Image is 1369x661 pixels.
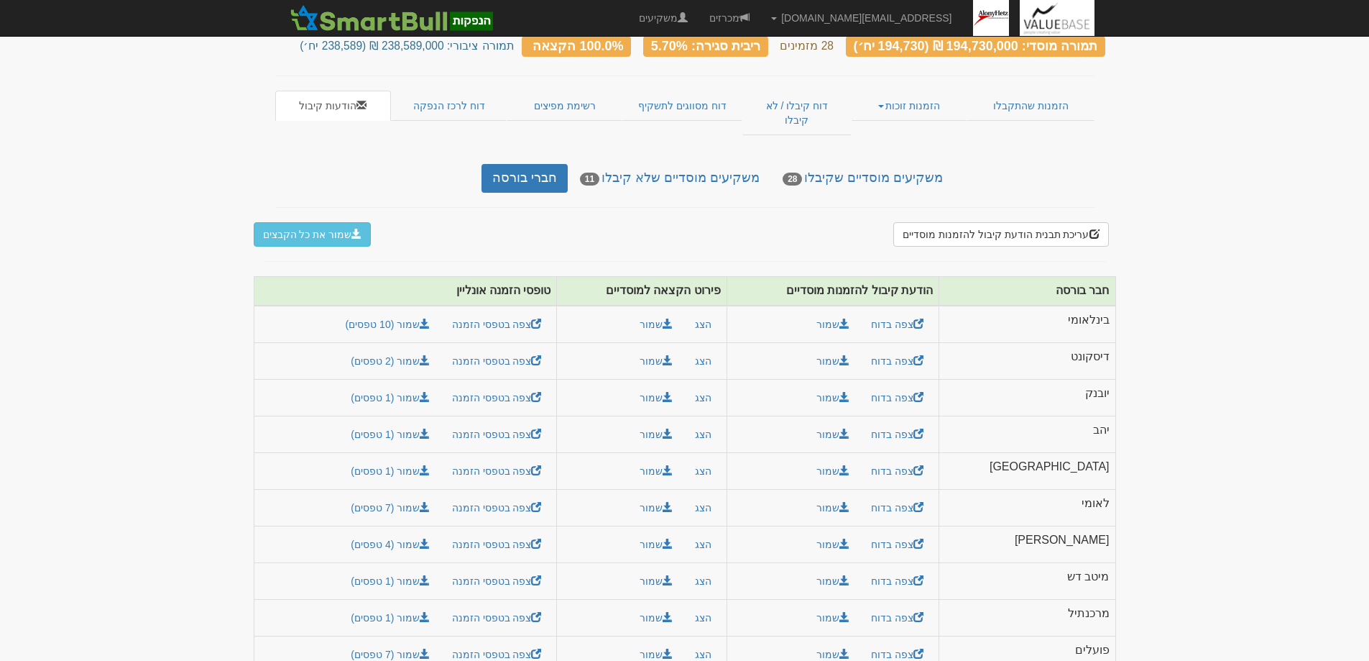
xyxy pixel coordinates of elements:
img: SmartBull Logo [286,4,497,32]
a: צפה בדוח [862,312,933,337]
td: לאומי [939,489,1115,526]
a: צפה בדוח [862,422,933,447]
button: הצג [686,349,721,373]
td: בינלאומי [939,306,1115,343]
button: שמור [630,606,682,630]
button: שמור [630,386,682,410]
td: דיסקונט [939,342,1115,379]
a: צפה בטפסי הזמנה [443,459,551,483]
td: מרכנתיל [939,599,1115,636]
div: ריבית סגירה: 5.70% [643,36,768,57]
button: הצג [686,606,721,630]
a: שמור [807,532,859,557]
span: 100.0% הקצאה [533,38,623,53]
a: שמור (2 טפסים) [341,349,439,373]
a: צפה בדוח [862,569,933,593]
a: צפה בטפסי הזמנה [443,386,551,410]
a: צפה בטפסי הזמנה [443,496,551,520]
div: תמורה מוסדי: 194,730,000 ₪ (194,730 יח׳) [846,36,1105,57]
button: הצג [686,569,721,593]
small: תמורה ציבורי: 238,589,000 ₪ (238,589 יח׳) [300,40,514,52]
a: צפה בטפסי הזמנה [443,606,551,630]
button: שמור [630,532,682,557]
button: הצג [686,496,721,520]
a: חברי בורסה [481,164,568,193]
button: שמור [630,422,682,447]
th: פירוט הקצאה למוסדיים [557,276,727,305]
a: צפה בטפסי הזמנה [443,532,551,557]
a: צפה בטפסי הזמנה [443,422,551,447]
a: דוח לרכז הנפקה [391,91,507,121]
td: [PERSON_NAME] [939,526,1115,562]
a: שמור (1 טפסים) [341,569,439,593]
button: שמור [630,569,682,593]
button: שמור [630,459,682,483]
a: הודעות קיבול [275,91,391,121]
td: [GEOGRAPHIC_DATA] [939,452,1115,489]
td: מיטב דש [939,562,1115,599]
a: משקיעים מוסדיים שלא קיבלו11 [569,164,770,193]
button: עריכת תבנית הודעת קיבול להזמנות מוסדיים [893,222,1108,247]
a: צפה בטפסי הזמנה [443,349,551,373]
th: הודעת קיבול להזמנות מוסדיים [727,276,939,305]
a: רשימת מפיצים [507,91,622,121]
button: הצג [686,386,721,410]
a: שמור (1 טפסים) [341,386,439,410]
button: שמור את כל הקבצים [254,222,372,247]
a: שמור (4 טפסים) [341,532,439,557]
a: שמור (1 טפסים) [341,422,439,447]
a: צפה בדוח [862,532,933,557]
a: צפה בדוח [862,349,933,373]
a: שמור [807,386,859,410]
a: צפה בדוח [862,459,933,483]
a: דוח מסווגים לתשקיף [622,91,742,121]
button: שמור [630,496,682,520]
a: שמור [807,422,859,447]
button: שמור [630,312,682,337]
a: שמור (1 טפסים) [341,459,439,483]
a: שמור [807,349,859,373]
a: שמור (1 טפסים) [341,606,439,630]
button: הצג [686,459,721,483]
a: שמור [807,606,859,630]
th: טופסי הזמנה אונליין [254,276,557,305]
small: 28 מזמינים [780,40,834,52]
button: הצג [686,422,721,447]
a: הזמנות שהתקבלו [967,91,1094,121]
a: דוח קיבלו / לא קיבלו [742,91,851,135]
a: שמור (10 טפסים) [336,312,440,337]
button: שמור [630,349,682,373]
a: צפה בטפסי הזמנה [443,312,551,337]
a: שמור [807,569,859,593]
a: צפה בדוח [862,606,933,630]
button: הצג [686,532,721,557]
a: צפה בטפסי הזמנה [443,569,551,593]
th: חבר בורסה [939,276,1115,305]
a: שמור [807,459,859,483]
a: שמור [807,496,859,520]
a: משקיעים מוסדיים שקיבלו28 [772,164,954,193]
span: 11 [580,173,599,186]
a: שמור (7 טפסים) [341,496,439,520]
td: יהב [939,416,1115,452]
td: יובנק [939,379,1115,416]
a: הזמנות זוכות [852,91,967,121]
button: הצג [686,312,721,337]
a: צפה בדוח [862,386,933,410]
a: צפה בדוח [862,496,933,520]
a: שמור [807,312,859,337]
span: 28 [783,173,802,186]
